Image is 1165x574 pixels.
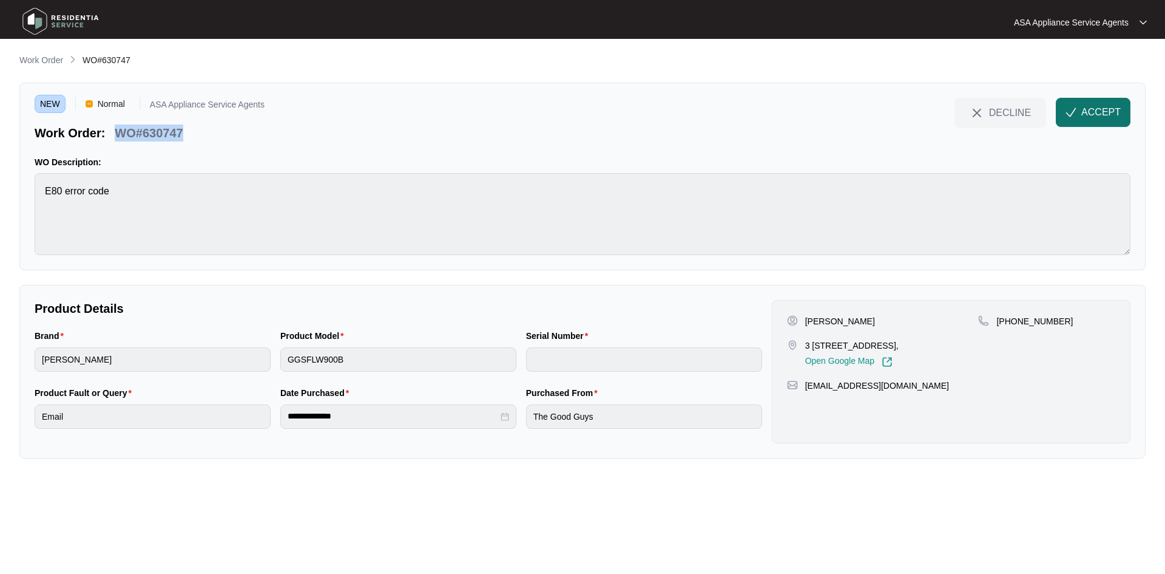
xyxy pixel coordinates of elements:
[1065,107,1076,118] img: check-Icon
[93,95,130,113] span: Normal
[1140,19,1147,26] img: dropdown arrow
[787,340,798,350] img: map-pin
[805,357,893,367] a: Open Google Map
[526,330,593,342] label: Serial Number
[35,405,271,429] input: Product Fault or Query
[1081,105,1121,120] span: ACCEPT
[280,330,349,342] label: Product Model
[787,315,798,326] img: user-pin
[526,347,762,372] input: Serial Number
[19,54,63,66] p: Work Order
[805,315,875,327] p: [PERSON_NAME]
[882,357,893,367] img: Link-External
[17,54,66,67] a: Work Order
[68,55,78,64] img: chevron-right
[115,125,183,142] p: WO#630747
[35,387,137,399] label: Product Fault or Query
[35,330,69,342] label: Brand
[18,3,103,39] img: residentia service logo
[35,300,762,317] p: Product Details
[35,125,105,142] p: Work Order:
[35,156,1130,168] p: WO Description:
[1056,98,1130,127] button: check-IconACCEPT
[86,100,93,108] img: Vercel Logo
[970,106,984,120] img: close-Icon
[83,55,130,65] span: WO#630747
[35,173,1130,255] textarea: E80 error code
[805,340,899,352] p: 3 [STREET_ADDRESS],
[978,315,989,326] img: map-pin
[280,387,354,399] label: Date Purchased
[526,405,762,429] input: Purchased From
[35,95,66,113] span: NEW
[526,387,603,399] label: Purchased From
[280,347,516,372] input: Product Model
[805,380,949,392] p: [EMAIL_ADDRESS][DOMAIN_NAME]
[35,347,271,372] input: Brand
[150,100,265,113] p: ASA Appliance Service Agents
[1014,16,1129,29] p: ASA Appliance Service Agents
[954,98,1046,127] button: close-IconDECLINE
[996,315,1073,327] p: [PHONE_NUMBER]
[288,410,498,423] input: Date Purchased
[989,106,1031,119] span: DECLINE
[787,380,798,391] img: map-pin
